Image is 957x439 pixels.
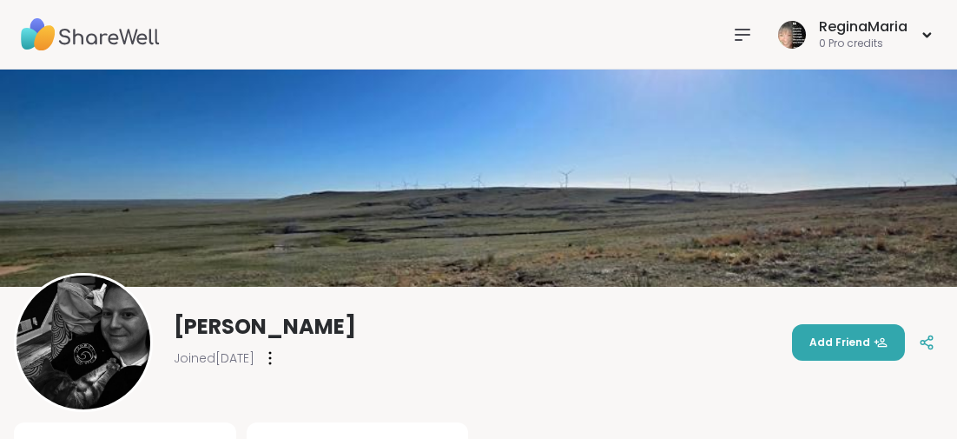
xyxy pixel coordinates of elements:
button: Add Friend [792,324,905,361]
span: Joined [DATE] [174,349,254,367]
img: ShareWell Nav Logo [21,4,160,65]
span: [PERSON_NAME] [174,313,356,341]
span: Add Friend [809,335,888,350]
div: ReginaMaria [819,17,907,37]
div: 0 Pro credits [819,37,907,51]
img: Alan_N [16,276,150,409]
img: ReginaMaria [778,21,806,49]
